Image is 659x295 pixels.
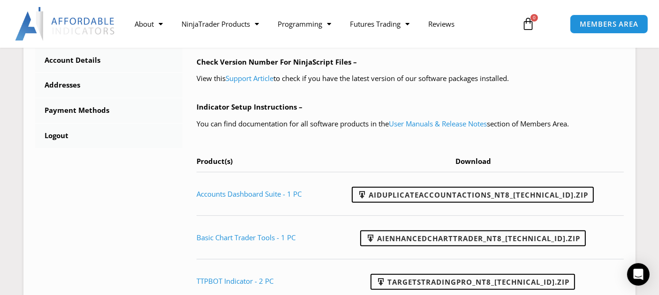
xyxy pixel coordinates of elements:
[197,57,357,66] b: Check Version Number For NinjaScript Files –
[268,13,341,35] a: Programming
[419,13,464,35] a: Reviews
[35,98,182,123] a: Payment Methods
[197,233,295,242] a: Basic Chart Trader Tools - 1 PC
[15,7,116,41] img: LogoAI | Affordable Indicators – NinjaTrader
[125,13,514,35] nav: Menu
[197,118,624,131] p: You can find documentation for all software products in the section of Members Area.
[35,124,182,148] a: Logout
[389,119,487,128] a: User Manuals & Release Notes
[508,10,549,37] a: 0
[35,73,182,97] a: Addresses
[226,74,273,83] a: Support Article
[197,156,233,166] span: Product(s)
[627,263,650,286] div: Open Intercom Messenger
[530,14,538,22] span: 0
[371,274,575,290] a: TargetsTradingPro_NT8_[TECHNICAL_ID].zip
[35,48,182,73] a: Account Details
[352,187,594,203] a: AIDuplicateAccountActions_NT8_[TECHNICAL_ID].zip
[125,13,172,35] a: About
[580,21,638,28] span: MEMBERS AREA
[197,72,624,85] p: View this to check if you have the latest version of our software packages installed.
[197,102,303,111] b: Indicator Setup Instructions –
[360,230,586,246] a: AIEnhancedChartTrader_NT8_[TECHNICAL_ID].zip
[197,189,302,199] a: Accounts Dashboard Suite - 1 PC
[197,276,273,286] a: TTPBOT Indicator - 2 PC
[455,156,491,166] span: Download
[341,13,419,35] a: Futures Trading
[570,15,648,34] a: MEMBERS AREA
[172,13,268,35] a: NinjaTrader Products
